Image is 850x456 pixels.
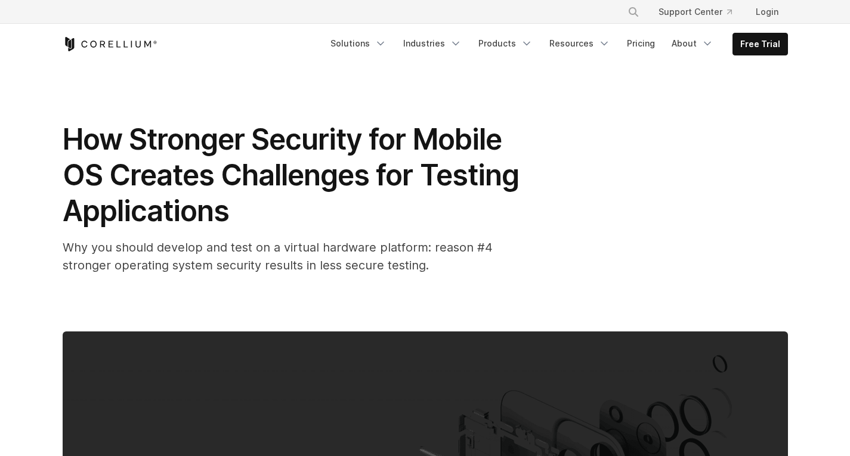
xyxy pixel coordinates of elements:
[649,1,741,23] a: Support Center
[664,33,721,54] a: About
[613,1,788,23] div: Navigation Menu
[733,33,787,55] a: Free Trial
[542,33,617,54] a: Resources
[623,1,644,23] button: Search
[746,1,788,23] a: Login
[471,33,540,54] a: Products
[323,33,394,54] a: Solutions
[63,240,493,272] span: Why you should develop and test on a virtual hardware platform: reason #4 stronger operating syst...
[396,33,469,54] a: Industries
[620,33,662,54] a: Pricing
[63,122,519,228] span: How Stronger Security for Mobile OS Creates Challenges for Testing Applications
[63,37,157,51] a: Corellium Home
[323,33,788,55] div: Navigation Menu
